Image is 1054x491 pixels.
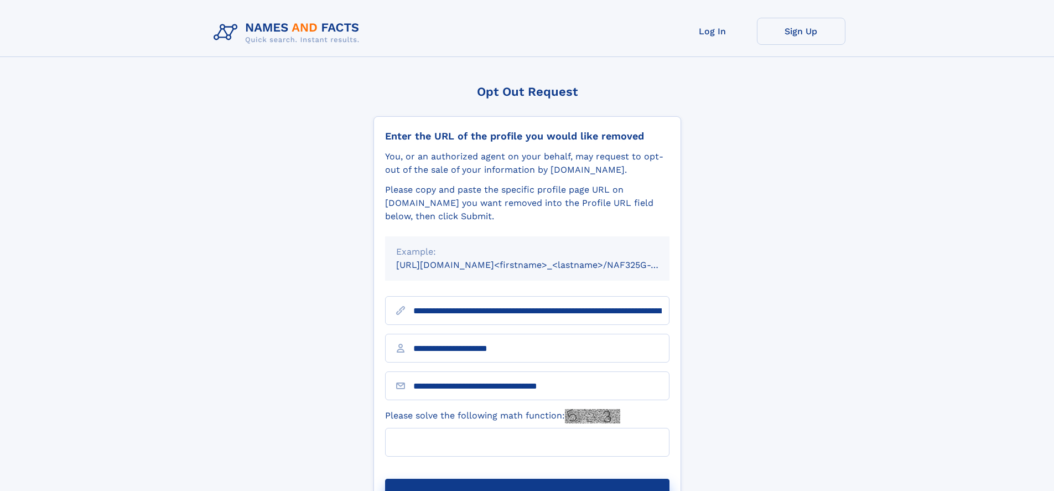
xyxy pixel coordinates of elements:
div: Example: [396,245,658,259]
div: Opt Out Request [373,85,681,99]
label: Please solve the following math function: [385,409,620,423]
div: You, or an authorized agent on your behalf, may request to opt-out of the sale of your informatio... [385,150,669,177]
a: Log In [668,18,757,45]
small: [URL][DOMAIN_NAME]<firstname>_<lastname>/NAF325G-xxxxxxxx [396,260,690,270]
img: Logo Names and Facts [209,18,368,48]
a: Sign Up [757,18,845,45]
div: Please copy and paste the specific profile page URL on [DOMAIN_NAME] you want removed into the Pr... [385,183,669,223]
div: Enter the URL of the profile you would like removed [385,130,669,142]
